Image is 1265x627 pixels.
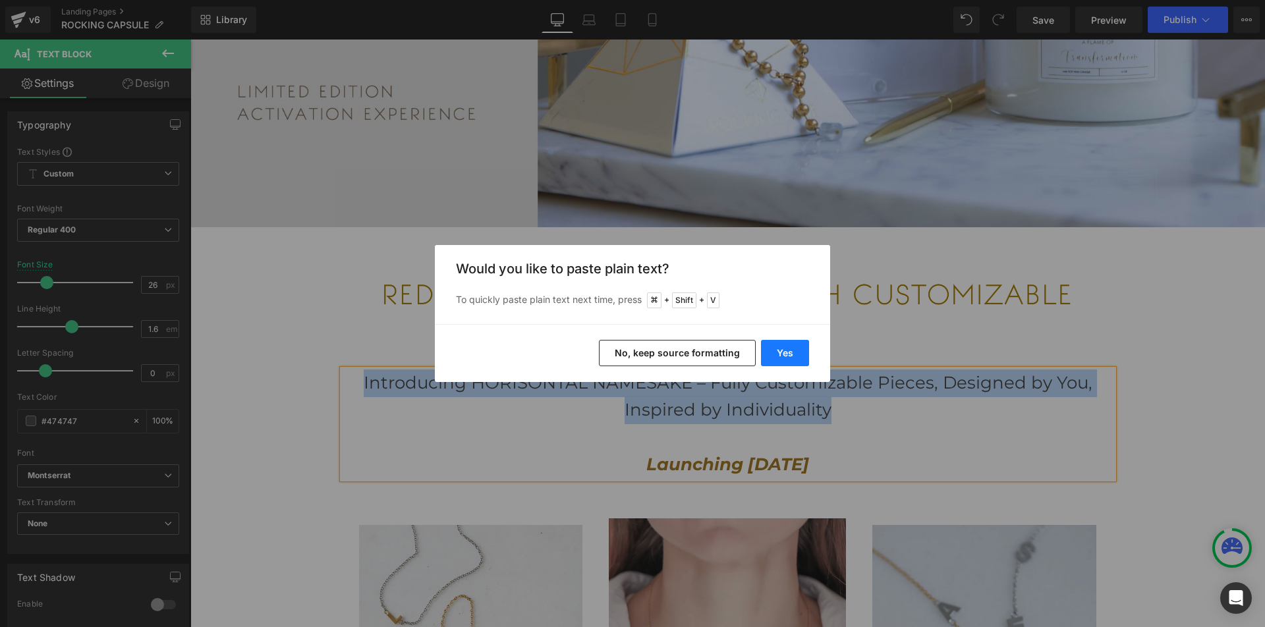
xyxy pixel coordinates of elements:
[599,340,756,366] button: No, keep source formatting
[672,292,696,308] span: Shift
[707,292,719,308] span: V
[761,340,809,366] button: Yes
[152,330,923,385] p: Introducing HORISONTAL NAMESAKE – Fully Customizable Pieces, Designed by You, Inspired by Individ...
[1220,582,1252,614] div: Open Intercom Messenger
[456,261,809,277] h3: Would you like to paste plain text?
[699,294,704,307] span: +
[664,294,669,307] span: +
[456,292,809,308] p: To quickly paste plain text next time, press
[456,414,619,435] i: Launching [DATE]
